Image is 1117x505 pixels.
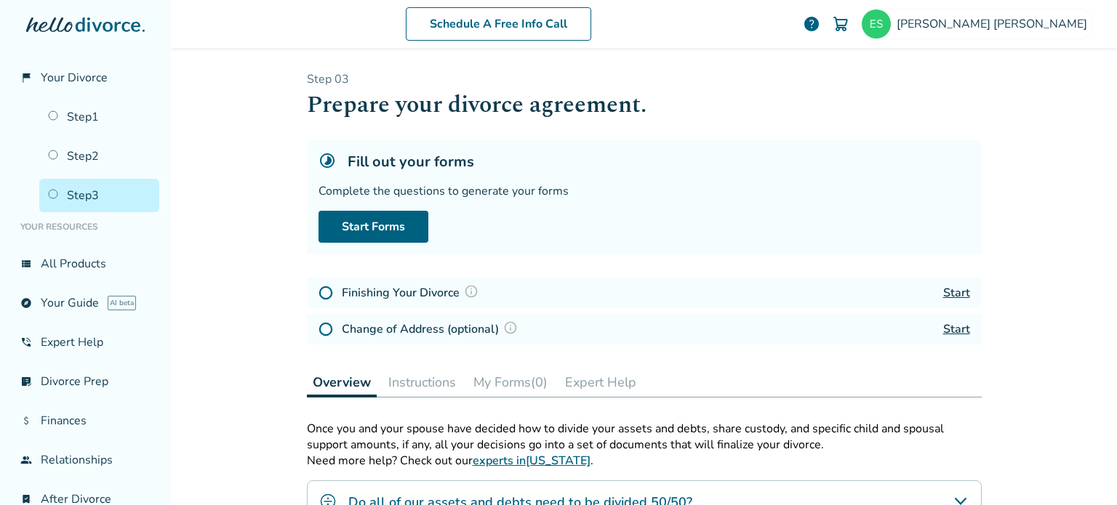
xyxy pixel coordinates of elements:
[342,320,522,339] h4: Change of Address (optional)
[12,286,159,320] a: exploreYour GuideAI beta
[20,493,32,505] span: bookmark_check
[468,368,553,397] button: My Forms(0)
[559,368,642,397] button: Expert Help
[307,453,982,469] p: Need more help? Check out our .
[20,415,32,427] span: attach_money
[803,15,820,33] a: help
[319,183,970,199] div: Complete the questions to generate your forms
[319,211,428,243] a: Start Forms
[12,404,159,437] a: attach_moneyFinances
[20,258,32,270] span: view_list
[12,443,159,477] a: groupRelationships
[342,283,483,302] h4: Finishing Your Divorce
[12,247,159,280] a: view_listAll Products
[20,454,32,466] span: group
[473,453,590,469] a: experts in[US_STATE]
[383,368,462,397] button: Instructions
[39,140,159,173] a: Step2
[943,321,970,337] a: Start
[39,179,159,212] a: Step3
[307,368,377,397] button: Overview
[41,70,108,86] span: Your Divorce
[319,286,333,300] img: Not Started
[307,71,982,87] p: Step 0 3
[464,284,479,299] img: Question Mark
[319,322,333,336] img: Not Started
[406,7,591,41] a: Schedule A Free Info Call
[12,326,159,359] a: phone_in_talkExpert Help
[20,376,32,387] span: list_alt_check
[832,15,849,33] img: Cart
[348,152,474,171] h5: Fill out your forms
[108,296,136,310] span: AI beta
[897,16,1093,32] span: [PERSON_NAME] [PERSON_NAME]
[12,212,159,241] li: Your Resources
[1044,435,1117,505] iframe: Chat Widget
[307,421,982,453] p: Once you and your spouse have decided how to divide your assets and debts, share custody, and spe...
[12,61,159,94] a: flag_2Your Divorce
[307,87,982,123] h1: Prepare your divorce agreement.
[39,100,159,134] a: Step1
[943,285,970,301] a: Start
[503,320,518,335] img: Question Mark
[862,9,891,39] img: strickpony@hotmail.com
[20,336,32,348] span: phone_in_talk
[12,365,159,398] a: list_alt_checkDivorce Prep
[20,72,32,84] span: flag_2
[20,297,32,309] span: explore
